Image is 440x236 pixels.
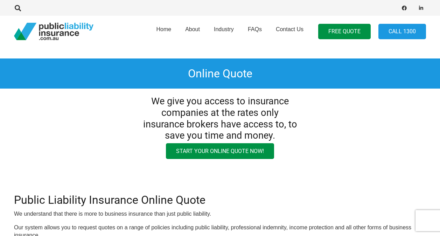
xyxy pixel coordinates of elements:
a: Call 1300 [378,24,426,40]
span: FAQs [248,26,262,32]
a: FAQs [241,14,269,49]
h3: We give you access to insurance companies at the rates only insurance brokers have access to, to ... [140,96,300,141]
a: Search [11,5,25,11]
a: pli_logotransparent [14,23,93,40]
a: Start your online quote now! [166,143,274,159]
a: FREE QUOTE [318,24,371,40]
span: Home [156,26,171,32]
h2: Public Liability Insurance Online Quote [14,193,426,207]
a: Facebook [399,3,409,13]
span: Industry [214,26,234,32]
a: Contact Us [269,14,310,49]
a: Home [149,14,178,49]
a: LinkedIn [416,3,426,13]
a: Industry [207,14,241,49]
p: We understand that there is more to business insurance than just public liability. [14,210,426,218]
span: Contact Us [276,26,303,32]
a: About [178,14,207,49]
span: About [185,26,200,32]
